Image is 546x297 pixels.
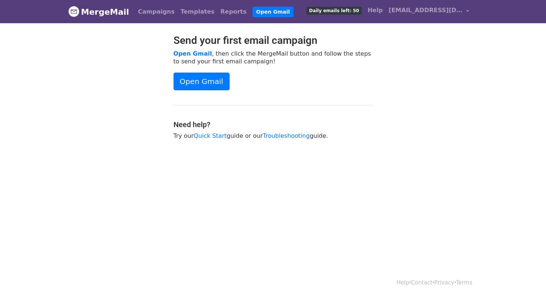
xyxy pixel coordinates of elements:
[178,4,217,19] a: Templates
[386,3,472,20] a: [EMAIL_ADDRESS][DOMAIN_NAME]
[263,132,310,139] a: Troubleshooting
[456,279,472,286] a: Terms
[365,3,386,18] a: Help
[174,120,373,129] h4: Need help?
[194,132,227,139] a: Quick Start
[174,73,230,90] a: Open Gmail
[303,3,364,18] a: Daily emails left: 50
[174,132,373,140] p: Try our guide or our guide.
[174,50,212,57] a: Open Gmail
[396,279,409,286] a: Help
[174,34,373,47] h2: Send your first email campaign
[411,279,432,286] a: Contact
[68,4,129,20] a: MergeMail
[389,6,463,15] span: [EMAIL_ADDRESS][DOMAIN_NAME]
[68,6,79,17] img: MergeMail logo
[174,50,373,65] p: , then click the MergeMail button and follow the steps to send your first email campaign!
[253,7,293,17] a: Open Gmail
[306,7,361,15] span: Daily emails left: 50
[217,4,250,19] a: Reports
[135,4,178,19] a: Campaigns
[434,279,454,286] a: Privacy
